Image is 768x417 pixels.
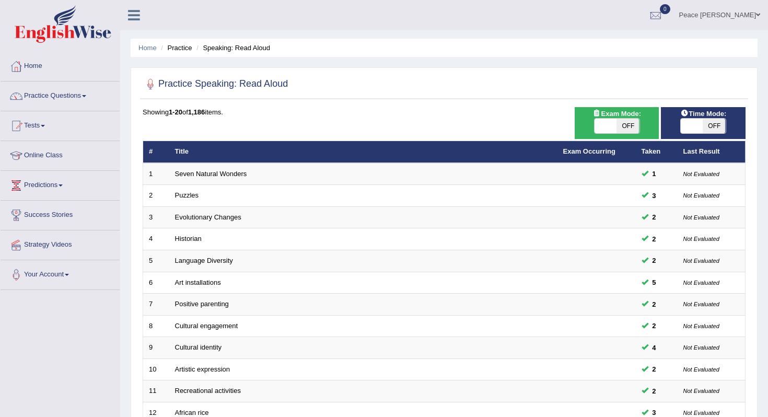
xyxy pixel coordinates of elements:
td: 6 [143,272,169,294]
a: Tests [1,111,120,137]
th: Last Result [678,141,746,163]
div: Show exams occurring in exams [575,107,659,139]
small: Not Evaluated [683,171,719,177]
small: Not Evaluated [683,214,719,221]
td: 10 [143,358,169,380]
td: 2 [143,185,169,207]
span: Exam Mode: [588,108,645,119]
th: # [143,141,169,163]
span: OFF [617,119,639,133]
a: Practice Questions [1,82,120,108]
a: Strategy Videos [1,230,120,257]
td: 5 [143,250,169,272]
div: Showing of items. [143,107,746,117]
td: 3 [143,206,169,228]
span: You can still take this question [648,212,660,223]
small: Not Evaluated [683,344,719,351]
a: Recreational activities [175,387,241,395]
small: Not Evaluated [683,323,719,329]
a: Evolutionary Changes [175,213,241,221]
a: Seven Natural Wonders [175,170,247,178]
small: Not Evaluated [683,410,719,416]
span: You can still take this question [648,364,660,375]
a: Online Class [1,141,120,167]
th: Title [169,141,557,163]
a: Predictions [1,171,120,197]
small: Not Evaluated [683,258,719,264]
small: Not Evaluated [683,301,719,307]
span: You can still take this question [648,299,660,310]
a: Cultural engagement [175,322,238,330]
b: 1-20 [169,108,182,116]
a: Success Stories [1,201,120,227]
a: Exam Occurring [563,147,615,155]
th: Taken [636,141,678,163]
td: 1 [143,163,169,185]
span: You can still take this question [648,277,660,288]
span: You can still take this question [648,190,660,201]
td: 9 [143,337,169,359]
small: Not Evaluated [683,192,719,199]
span: You can still take this question [648,234,660,245]
a: Art installations [175,279,221,286]
small: Not Evaluated [683,280,719,286]
td: 11 [143,380,169,402]
small: Not Evaluated [683,388,719,394]
td: 7 [143,294,169,316]
a: Artistic expression [175,365,230,373]
li: Speaking: Read Aloud [194,43,270,53]
span: You can still take this question [648,168,660,179]
span: You can still take this question [648,320,660,331]
td: 8 [143,315,169,337]
a: African rice [175,409,209,416]
td: 4 [143,228,169,250]
small: Not Evaluated [683,236,719,242]
a: Home [138,44,157,52]
span: Time Mode: [676,108,730,119]
small: Not Evaluated [683,366,719,373]
li: Practice [158,43,192,53]
span: 0 [660,4,670,14]
span: You can still take this question [648,386,660,397]
a: Language Diversity [175,257,233,264]
a: Positive parenting [175,300,229,308]
a: Cultural identity [175,343,222,351]
span: You can still take this question [648,255,660,266]
a: Puzzles [175,191,199,199]
b: 1,186 [188,108,205,116]
a: Your Account [1,260,120,286]
h2: Practice Speaking: Read Aloud [143,76,288,92]
a: Historian [175,235,202,242]
span: You can still take this question [648,342,660,353]
a: Home [1,52,120,78]
span: OFF [703,119,726,133]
